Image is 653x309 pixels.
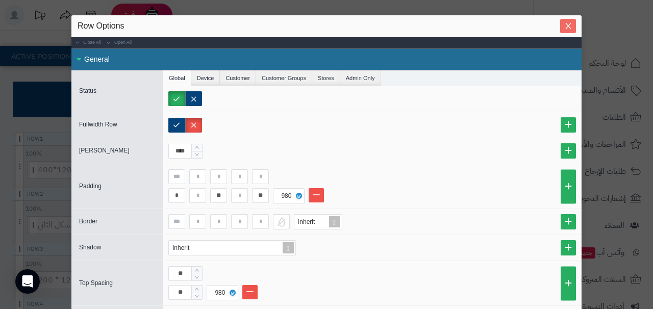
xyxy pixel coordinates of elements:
span: Decrease Value [192,293,202,300]
button: Close [560,19,576,33]
span: Decrease Value [192,274,202,281]
li: Customer [220,70,256,86]
span: Inherit [298,218,315,225]
span: Fullwidth Row [79,121,117,128]
div: 980 [210,286,233,300]
div: General [71,48,582,70]
li: Global [163,70,191,86]
span: Shadow [79,244,101,251]
li: Device [191,70,220,86]
span: Border [79,218,97,225]
span: [PERSON_NAME] [79,147,130,154]
span: Status [79,87,96,94]
div: Open Intercom Messenger [15,269,40,294]
span: Increase Value [192,286,202,293]
span: Top Spacing [79,279,113,287]
li: Admin Only [340,70,381,86]
span: Decrease Value [192,151,202,158]
a: Open All [103,37,133,48]
span: Padding [79,183,102,190]
div: Inherit [172,241,199,255]
li: Stores [312,70,340,86]
span: Increase Value [192,144,202,151]
li: Customer Groups [256,70,312,86]
div: Row Options [78,20,575,32]
a: Close All [71,37,103,48]
span: Increase Value [192,267,202,274]
div: 980 [277,189,299,203]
